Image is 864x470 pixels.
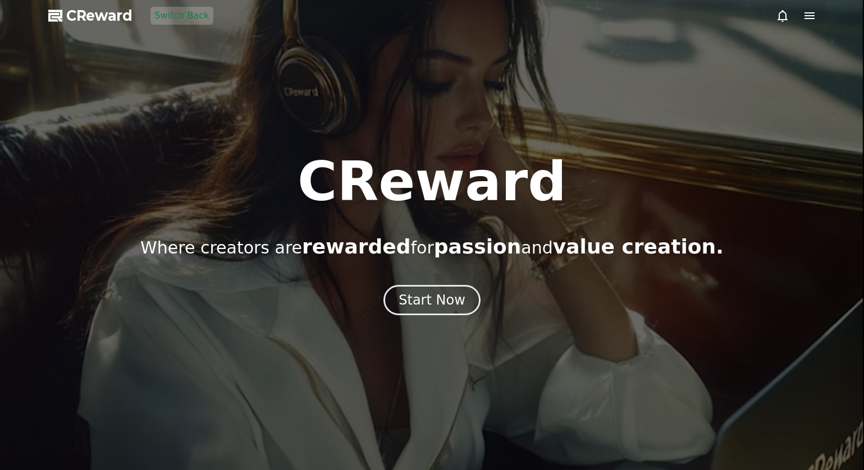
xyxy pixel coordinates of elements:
p: Where creators are for and [140,236,724,258]
a: CReward [48,7,132,25]
div: Start Now [399,291,465,309]
span: passion [434,235,522,258]
button: Switch Back [150,7,214,25]
a: Start Now [383,296,481,307]
span: rewarded [302,235,410,258]
h1: CReward [298,155,566,209]
span: CReward [66,7,132,25]
button: Start Now [383,285,481,315]
span: value creation. [553,235,724,258]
